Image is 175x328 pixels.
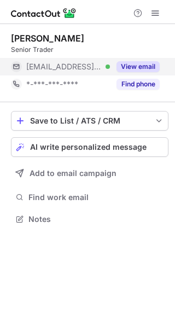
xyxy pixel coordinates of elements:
img: ContactOut v5.3.10 [11,7,77,20]
button: Add to email campaign [11,163,168,183]
div: Save to List / ATS / CRM [30,116,149,125]
div: Senior Trader [11,45,168,55]
button: AI write personalized message [11,137,168,157]
button: Find work email [11,190,168,205]
button: Reveal Button [116,79,160,90]
button: save-profile-one-click [11,111,168,131]
button: Notes [11,212,168,227]
span: Find work email [28,192,164,202]
span: Add to email campaign [30,169,116,178]
button: Reveal Button [116,61,160,72]
span: AI write personalized message [30,143,147,151]
div: [PERSON_NAME] [11,33,84,44]
span: [EMAIL_ADDRESS][DOMAIN_NAME] [26,62,102,72]
span: Notes [28,214,164,224]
